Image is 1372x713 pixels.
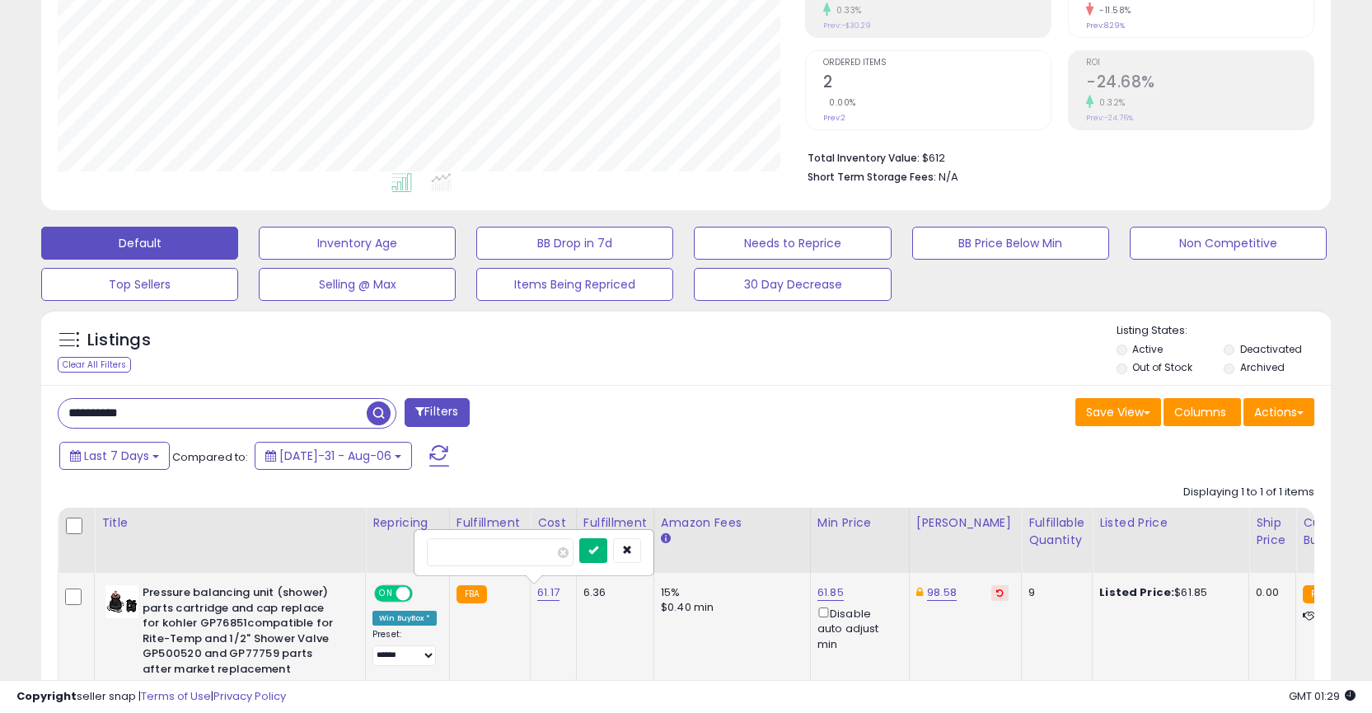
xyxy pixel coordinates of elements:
small: Amazon Fees. [661,532,671,546]
div: [PERSON_NAME] [916,514,1014,532]
button: BB Drop in 7d [476,227,673,260]
div: 0.00 [1256,585,1283,600]
button: Actions [1243,398,1314,426]
small: Prev: -24.76% [1086,113,1133,123]
div: Preset: [372,629,437,666]
div: 6.36 [583,585,641,600]
div: Title [101,514,358,532]
li: $612 [808,147,1302,167]
div: 15% [661,585,798,600]
div: Disable auto adjust min [817,604,897,652]
b: Listed Price: [1099,584,1174,600]
small: 0.00% [823,96,856,109]
div: seller snap | | [16,689,286,705]
span: N/A [939,169,958,185]
button: Save View [1075,398,1161,426]
strong: Copyright [16,688,77,704]
div: Fulfillable Quantity [1028,514,1085,549]
div: Cost [537,514,569,532]
label: Active [1132,342,1163,356]
button: Needs to Reprice [694,227,891,260]
p: Listing States: [1117,323,1331,339]
div: Min Price [817,514,902,532]
div: Listed Price [1099,514,1242,532]
label: Out of Stock [1132,360,1192,374]
span: Columns [1174,404,1226,420]
small: Prev: 8.29% [1086,21,1125,30]
small: FBA [457,585,487,603]
label: Archived [1240,360,1285,374]
button: Default [41,227,238,260]
span: ON [376,587,396,601]
small: Prev: -$30.29 [823,21,871,30]
a: 61.85 [817,584,844,601]
button: Columns [1164,398,1241,426]
span: Last 7 Days [84,448,149,464]
b: Total Inventory Value: [808,151,920,165]
a: 61.17 [537,584,560,601]
button: Items Being Repriced [476,268,673,301]
button: Filters [405,398,469,427]
span: 2025-08-14 01:29 GMT [1289,688,1356,704]
button: Selling @ Max [259,268,456,301]
div: 9 [1028,585,1079,600]
b: Short Term Storage Fees: [808,170,936,184]
span: [DATE]-31 - Aug-06 [279,448,391,464]
small: FBA [1303,585,1333,603]
span: ROI [1086,59,1313,68]
img: 41Igb9wMLOL._SL40_.jpg [105,585,138,618]
div: Repricing [372,514,443,532]
h5: Listings [87,329,151,352]
div: Fulfillment Cost [583,514,647,549]
button: Non Competitive [1130,227,1327,260]
small: Prev: 2 [823,113,845,123]
div: $61.85 [1099,585,1236,600]
button: Top Sellers [41,268,238,301]
h2: 2 [823,73,1051,95]
a: 98.58 [927,584,957,601]
div: Displaying 1 to 1 of 1 items [1183,485,1314,500]
button: Inventory Age [259,227,456,260]
span: OFF [410,587,437,601]
div: Clear All Filters [58,357,131,373]
div: Win BuyBox * [372,611,437,626]
div: Fulfillment [457,514,523,532]
span: Ordered Items [823,59,1051,68]
small: 0.33% [831,4,862,16]
b: Pressure balancing unit (shower) parts cartridge and cap replace for kohler GP76851compatible for... [143,585,343,681]
button: 30 Day Decrease [694,268,891,301]
small: -11.58% [1093,4,1131,16]
div: Ship Price [1256,514,1289,549]
a: Privacy Policy [213,688,286,704]
div: Amazon Fees [661,514,803,532]
span: Compared to: [172,449,248,465]
div: $0.40 min [661,600,798,615]
button: BB Price Below Min [912,227,1109,260]
button: [DATE]-31 - Aug-06 [255,442,412,470]
small: 0.32% [1093,96,1126,109]
label: Deactivated [1240,342,1302,356]
button: Last 7 Days [59,442,170,470]
h2: -24.68% [1086,73,1313,95]
a: Terms of Use [141,688,211,704]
